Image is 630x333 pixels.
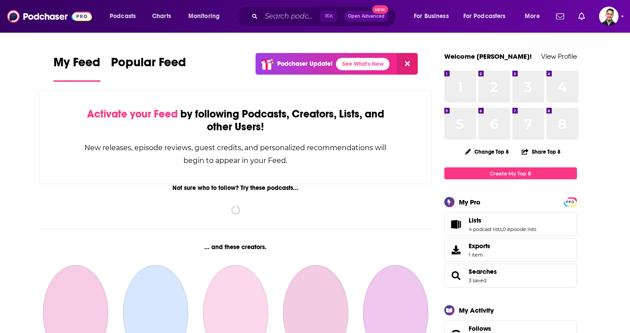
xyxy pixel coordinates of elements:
[469,325,550,333] a: Follows
[110,10,136,23] span: Podcasts
[469,242,490,250] span: Exports
[444,264,577,288] span: Searches
[182,9,231,23] button: open menu
[39,243,432,251] div: ... and these creators.
[553,9,568,24] a: Show notifications dropdown
[458,9,519,23] button: open menu
[84,141,388,167] div: New releases, episode reviews, guest credits, and personalized recommendations will begin to appe...
[188,10,220,23] span: Monitoring
[245,6,405,26] div: Search podcasts, credits, & more...
[599,7,619,26] button: Show profile menu
[152,10,171,23] span: Charts
[599,7,619,26] img: User Profile
[519,9,551,23] button: open menu
[84,108,388,133] div: by following Podcasts, Creators, Lists, and other Users!
[39,184,432,192] div: Not sure who to follow? Try these podcasts...
[469,216,536,224] a: Lists
[521,143,561,160] button: Share Top 8
[599,7,619,26] span: Logged in as RedsterJoe
[7,8,92,25] img: Podchaser - Follow, Share and Rate Podcasts
[503,226,536,232] a: 0 episode lists
[459,306,494,314] div: My Activity
[103,9,147,23] button: open menu
[53,55,100,82] a: My Feed
[146,9,176,23] a: Charts
[525,10,540,23] span: More
[469,216,481,224] span: Lists
[565,199,576,205] span: PRO
[261,9,321,23] input: Search podcasts, credits, & more...
[463,10,506,23] span: For Podcasters
[336,58,389,70] a: See What's New
[87,107,178,121] span: Activate your Feed
[469,277,486,284] a: 3 saved
[469,325,491,333] span: Follows
[469,226,502,232] a: 4 podcast lists
[444,212,577,236] span: Lists
[541,52,577,61] a: View Profile
[348,14,385,19] span: Open Advanced
[344,11,389,22] button: Open AdvancedNew
[372,5,388,14] span: New
[447,269,465,282] a: Searches
[469,268,497,276] a: Searches
[447,244,465,256] span: Exports
[575,9,588,24] a: Show notifications dropdown
[414,10,449,23] span: For Business
[111,55,186,82] a: Popular Feed
[321,11,337,22] span: ⌘ K
[460,146,515,157] button: Change Top 8
[277,60,332,68] p: Podchaser Update!
[565,198,576,205] a: PRO
[111,55,186,75] span: Popular Feed
[444,52,532,61] a: Welcome [PERSON_NAME]!
[447,218,465,231] a: Lists
[469,252,490,258] span: 1 item
[459,198,481,206] div: My Pro
[444,238,577,262] a: Exports
[53,55,100,75] span: My Feed
[408,9,460,23] button: open menu
[444,167,577,179] a: Create My Top 8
